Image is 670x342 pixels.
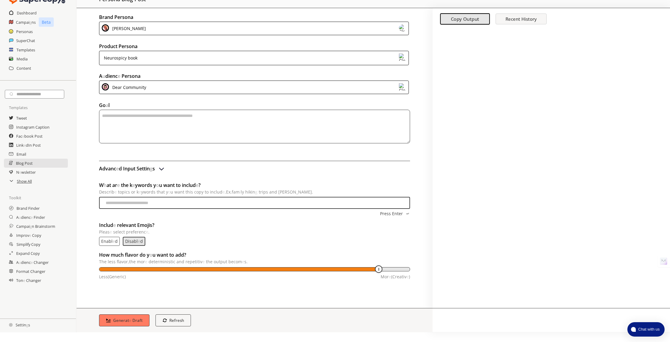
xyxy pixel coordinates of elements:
[19,169,21,175] readpronunciation-span: e
[119,165,122,172] readpronunciation-span: d
[99,259,107,264] readpronunciation-word: The
[125,274,126,279] readpronunciation-span: )
[399,24,406,32] img: Close
[24,133,34,139] readpronunciation-span: book
[206,259,213,264] readpronunciation-word: the
[656,327,660,331] readpronunciation-word: us
[130,182,132,188] readpronunciation-span: k
[440,14,490,25] button: Copy Output
[16,27,33,36] h2: Personas
[399,53,406,61] img: Close
[26,278,41,283] readpronunciation-word: Changer
[99,229,110,235] readpronunciation-span: Pleas
[278,189,312,195] readpronunciation-word: [PERSON_NAME]
[99,189,114,195] readpronunciation-span: Describ
[123,84,146,90] readpronunciation-word: Community
[380,211,391,216] readpronunciation-word: Press
[23,278,25,283] readpronunciation-span: e
[99,250,410,282] span: temperature-input
[231,189,232,195] readpronunciation-span: .
[99,237,410,246] div: emoji-text-list
[22,133,24,139] readpronunciation-span: e
[26,142,32,148] readpronunciation-span: dIn
[145,259,147,264] readpronunciation-span: e
[245,189,255,195] readpronunciation-span: hikin
[171,189,173,195] readpronunciation-span: u
[137,259,145,264] readpronunciation-span: mor
[21,215,31,220] readpronunciation-span: dienc
[115,238,118,244] readpronunciation-span: d
[17,206,27,211] readpronunciation-word: Brand
[141,189,155,195] readpronunciation-span: ywords
[105,73,118,79] readpronunciation-span: dienc
[406,213,409,215] img: Press Enter
[109,274,125,279] readpronunciation-word: Generic
[19,260,21,265] readpronunciation-span: u
[169,318,184,323] readpronunciation-word: Refresh
[99,164,165,173] button: advanced-inputs
[16,278,23,283] readpronunciation-span: Ton
[99,165,116,172] readpronunciation-span: Advanc
[228,259,242,264] readpronunciation-span: becom
[392,274,406,279] readpronunciation-span: Creativ
[9,195,21,200] readpronunciation-word: Toolkit
[102,73,105,79] readpronunciation-span: u
[17,66,31,71] readpronunciation-word: Content
[99,110,410,143] textarea: textarea-textarea
[409,274,410,279] readpronunciation-span: )
[118,189,130,195] readpronunciation-word: topics
[175,252,184,258] readpronunciation-word: add
[19,215,21,220] readpronunciation-span: u
[112,84,122,90] readpronunciation-word: Dear
[244,259,246,264] readpronunciation-span: s
[139,189,141,195] readpronunciation-span: e
[186,259,202,264] readpronunciation-span: repetitiv
[108,274,109,279] readpronunciation-span: (
[16,123,50,132] a: Instagram Caption
[99,222,113,228] readpronunciation-span: Includ
[117,182,120,188] readpronunciation-span: e
[16,160,24,166] readpronunciation-word: Blog
[148,229,149,235] readpronunciation-span: .
[380,211,410,216] button: topics-add-button
[110,24,146,32] div: [PERSON_NAME]
[119,43,137,50] readpronunciation-word: Persona
[627,322,665,337] button: atlas-launcher
[21,169,36,175] readpronunciation-span: wsletter
[35,224,55,229] readpronunciation-word: Brainstorm
[121,182,128,188] readpronunciation-word: the
[255,189,258,195] readpronunciation-span: g
[194,189,204,195] readpronunciation-word: copy
[128,55,137,61] readpronunciation-word: book
[17,56,28,62] readpronunciation-word: Media
[99,182,104,188] readpronunciation-span: W
[17,54,28,63] a: Media
[132,318,143,323] readpronunciation-word: Draft
[28,206,40,211] readpronunciation-word: Finder
[16,258,49,267] a: Audience Changer
[16,249,40,258] a: Expand Copy
[198,182,201,188] readpronunciation-span: ?
[155,314,191,326] button: Refresh
[196,182,198,188] readpronunciation-span: e
[28,322,30,328] readpronunciation-span: s
[131,189,135,195] readpronunciation-word: or
[32,224,34,229] readpronunciation-span: n
[146,229,148,235] readpronunciation-span: e
[16,222,55,231] a: Campaign Brainstorm
[177,259,184,264] readpronunciation-word: and
[137,222,152,228] readpronunciation-word: Emojis
[99,102,106,108] readpronunciation-span: Go
[186,189,193,195] readpronunciation-word: this
[104,55,127,61] readpronunciation-word: Neurospicy
[17,45,35,54] a: Templates
[168,189,171,195] readpronunciation-span: o
[389,274,391,279] readpronunciation-span: e
[24,142,26,148] readpronunciation-span: e
[222,189,225,195] readpronunciation-span: e
[210,189,222,195] readpronunciation-span: includ
[153,182,156,188] readpronunciation-span: y
[169,252,174,258] readpronunciation-word: to
[156,182,159,188] readpronunciation-span: o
